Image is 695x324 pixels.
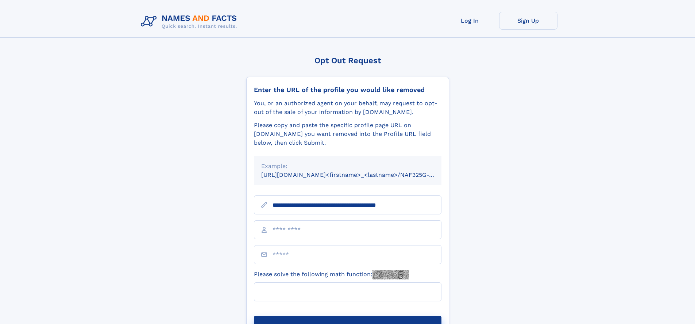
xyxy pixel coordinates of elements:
div: Example: [261,162,434,171]
label: Please solve the following math function: [254,270,409,279]
small: [URL][DOMAIN_NAME]<firstname>_<lastname>/NAF325G-xxxxxxxx [261,171,455,178]
a: Log In [441,12,499,30]
a: Sign Up [499,12,557,30]
div: Please copy and paste the specific profile page URL on [DOMAIN_NAME] you want removed into the Pr... [254,121,441,147]
div: You, or an authorized agent on your behalf, may request to opt-out of the sale of your informatio... [254,99,441,117]
div: Opt Out Request [246,56,449,65]
img: Logo Names and Facts [138,12,243,31]
div: Enter the URL of the profile you would like removed [254,86,441,94]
